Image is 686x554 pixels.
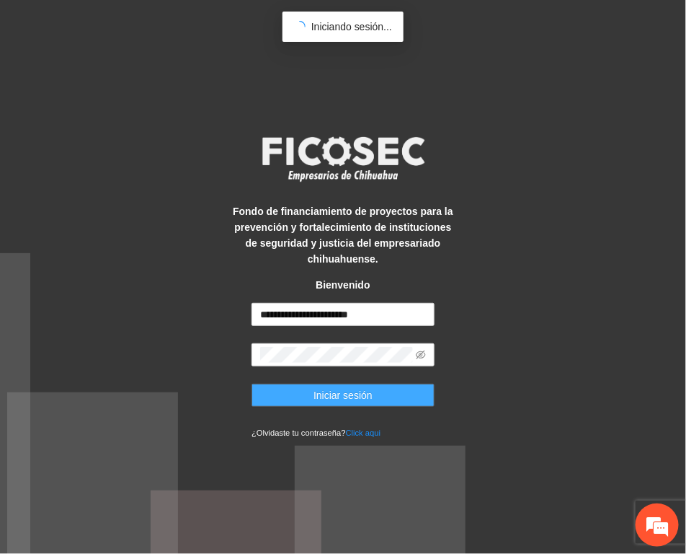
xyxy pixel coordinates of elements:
span: eye-invisible [416,350,426,360]
a: Click aqui [346,428,381,437]
span: Iniciar sesión [313,387,373,403]
button: Iniciar sesión [251,384,435,407]
textarea: Escriba su mensaje y pulse “Intro” [7,394,275,444]
div: Minimizar ventana de chat en vivo [236,7,271,42]
strong: Fondo de financiamiento de proyectos para la prevención y fortalecimiento de instituciones de seg... [233,206,453,265]
div: Chatee con nosotros ahora [75,74,242,92]
img: logo [253,132,433,185]
span: Iniciando sesión... [311,21,392,32]
span: Estamos en línea. [84,193,199,338]
small: ¿Olvidaste tu contraseña? [251,428,380,437]
span: loading [294,21,306,32]
strong: Bienvenido [316,279,370,291]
